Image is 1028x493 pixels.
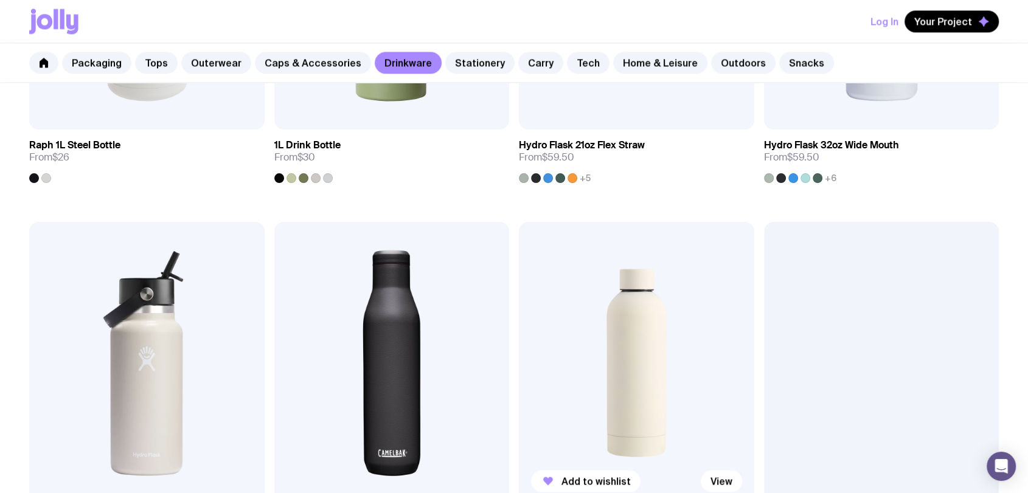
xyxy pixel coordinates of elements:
[764,129,999,183] a: Hydro Flask 32oz Wide MouthFrom$59.50+6
[52,151,69,164] span: $26
[519,151,574,164] span: From
[542,151,574,164] span: $59.50
[518,52,563,74] a: Carry
[445,52,515,74] a: Stationery
[375,52,442,74] a: Drinkware
[274,151,315,164] span: From
[135,52,178,74] a: Tops
[580,173,591,183] span: +5
[764,139,899,151] h3: Hydro Flask 32oz Wide Mouth
[29,129,265,183] a: Raph 1L Steel BottleFrom$26
[987,452,1016,481] div: Open Intercom Messenger
[613,52,707,74] a: Home & Leisure
[29,139,120,151] h3: Raph 1L Steel Bottle
[274,139,341,151] h3: 1L Drink Bottle
[62,52,131,74] a: Packaging
[181,52,251,74] a: Outerwear
[567,52,610,74] a: Tech
[870,10,898,32] button: Log In
[29,151,69,164] span: From
[519,129,754,183] a: Hydro Flask 21oz Flex StrawFrom$59.50+5
[297,151,315,164] span: $30
[519,139,645,151] h3: Hydro Flask 21oz Flex Straw
[905,10,999,32] button: Your Project
[779,52,834,74] a: Snacks
[561,475,631,487] span: Add to wishlist
[274,129,510,183] a: 1L Drink BottleFrom$30
[255,52,371,74] a: Caps & Accessories
[531,470,641,492] button: Add to wishlist
[825,173,836,183] span: +6
[701,470,742,492] a: View
[914,15,972,27] span: Your Project
[787,151,819,164] span: $59.50
[764,151,819,164] span: From
[711,52,776,74] a: Outdoors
